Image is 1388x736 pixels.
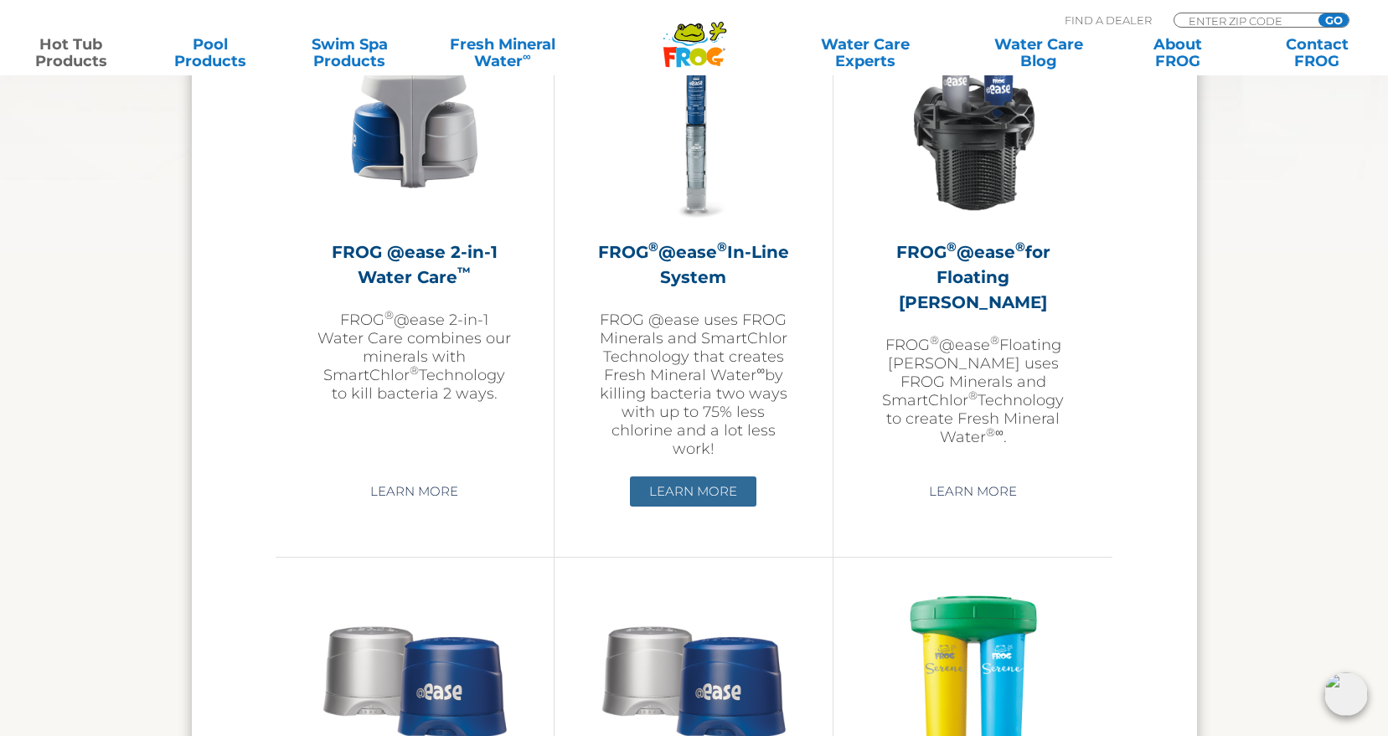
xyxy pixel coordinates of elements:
h2: FROG @ease for Floating [PERSON_NAME] [875,239,1071,315]
p: FROG @ease Floating [PERSON_NAME] uses FROG Minerals and SmartChlor Technology to create Fresh Mi... [875,336,1071,446]
a: Hot TubProducts [17,36,125,69]
a: Fresh MineralWater∞ [435,36,570,69]
a: Learn More [351,476,477,507]
p: FROG @ease 2-in-1 Water Care combines our minerals with SmartChlor Technology to kill bacteria 2 ... [317,311,512,403]
img: InLineWeir_Front_High_inserting-v2-300x300.png [876,28,1071,223]
sup: ® [717,239,727,255]
a: Learn More [630,476,756,507]
a: Water CareExperts [777,36,953,69]
sup: ® [947,239,957,255]
img: openIcon [1324,672,1368,716]
sup: ® [648,239,658,255]
sup: ® [930,333,939,347]
h2: FROG @ease In-Line System [596,239,791,290]
sup: ® [986,425,995,439]
p: Find A Dealer [1065,13,1152,28]
a: FROG @ease 2-in-1 Water Care™FROG®@ease 2-in-1 Water Care combines our minerals with SmartChlor®T... [317,28,512,464]
a: ContactFROG [1263,36,1371,69]
a: Swim SpaProducts [296,36,404,69]
h2: FROG @ease 2-in-1 Water Care [317,239,512,290]
a: Learn More [910,476,1036,507]
sup: ∞ [523,49,531,63]
sup: ∞ [756,363,765,377]
sup: ® [410,363,419,377]
input: GO [1318,13,1349,27]
sup: ® [968,389,978,402]
img: inline-system-300x300.png [596,28,791,223]
a: FROG®@ease®for Floating [PERSON_NAME]FROG®@ease®Floating [PERSON_NAME] uses FROG Minerals and Sma... [875,28,1071,464]
sup: ∞ [995,425,1004,439]
sup: ™ [457,264,471,280]
input: Zip Code Form [1187,13,1300,28]
a: PoolProducts [156,36,264,69]
a: AboutFROG [1123,36,1231,69]
a: FROG®@ease®In-Line SystemFROG @ease uses FROG Minerals and SmartChlor Technology that creates Fre... [596,28,791,464]
img: @ease-2-in-1-Holder-v2-300x300.png [317,28,512,223]
sup: ® [990,333,999,347]
a: Water CareBlog [984,36,1092,69]
sup: ® [384,308,394,322]
p: FROG @ease uses FROG Minerals and SmartChlor Technology that creates Fresh Mineral Water by killi... [596,311,791,458]
sup: ® [1015,239,1025,255]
